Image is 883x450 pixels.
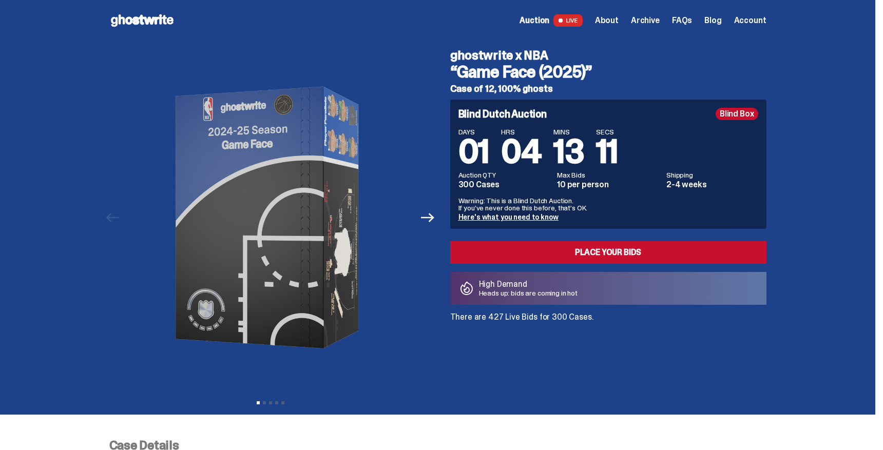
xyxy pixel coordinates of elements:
[263,401,266,404] button: View slide 2
[557,171,660,179] dt: Max Bids
[672,16,692,25] a: FAQs
[631,16,660,25] a: Archive
[520,16,549,25] span: Auction
[596,130,618,173] span: 11
[269,401,272,404] button: View slide 3
[666,181,758,189] dd: 2-4 weeks
[501,130,541,173] span: 04
[458,212,559,222] a: Here's what you need to know
[479,289,578,297] p: Heads up: bids are coming in hot
[257,401,260,404] button: View slide 1
[704,16,721,25] a: Blog
[458,109,547,119] h4: Blind Dutch Auction
[458,128,489,135] span: DAYS
[417,206,439,229] button: Next
[520,14,582,27] a: Auction LIVE
[458,197,758,211] p: Warning: This is a Blind Dutch Auction. If you’ve never done this before, that’s OK.
[716,108,758,120] div: Blind Box
[734,16,766,25] a: Account
[275,401,278,404] button: View slide 4
[557,181,660,189] dd: 10 per person
[666,171,758,179] dt: Shipping
[129,41,412,394] img: NBA-Hero-1.png
[458,130,489,173] span: 01
[450,241,766,264] a: Place your Bids
[450,64,766,80] h3: “Game Face (2025)”
[501,128,541,135] span: HRS
[553,128,584,135] span: MINS
[450,49,766,62] h4: ghostwrite x NBA
[553,14,583,27] span: LIVE
[595,16,619,25] a: About
[450,84,766,93] h5: Case of 12, 100% ghosts
[479,280,578,288] p: High Demand
[450,313,766,321] p: There are 427 Live Bids for 300 Cases.
[553,130,584,173] span: 13
[596,128,618,135] span: SECS
[458,181,551,189] dd: 300 Cases
[458,171,551,179] dt: Auction QTY
[281,401,284,404] button: View slide 5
